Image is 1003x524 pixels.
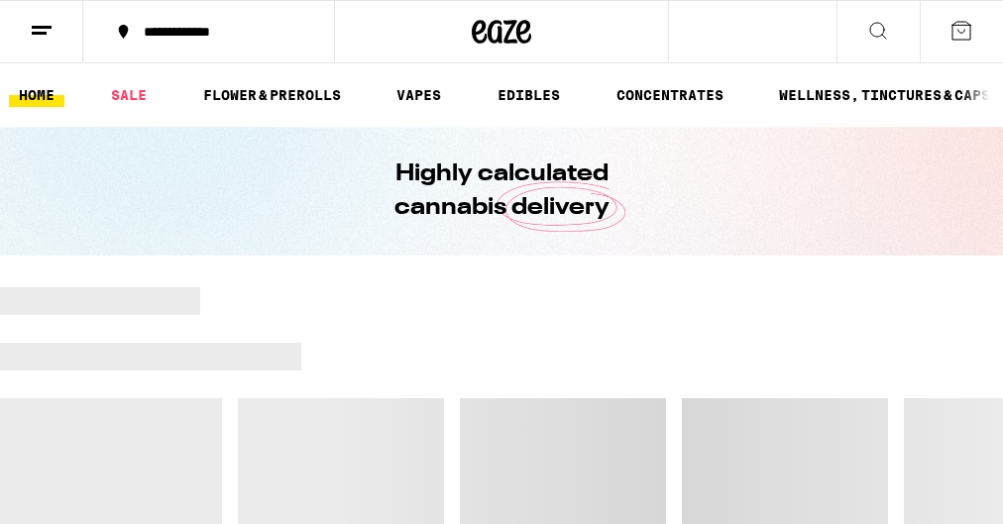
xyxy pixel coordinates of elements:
h1: Highly calculated cannabis delivery [338,157,665,225]
a: EDIBLES [488,83,570,107]
a: FLOWER & PREROLLS [193,83,351,107]
a: CONCENTRATES [607,83,733,107]
a: HOME [9,83,64,107]
a: SALE [101,83,157,107]
a: VAPES [387,83,451,107]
